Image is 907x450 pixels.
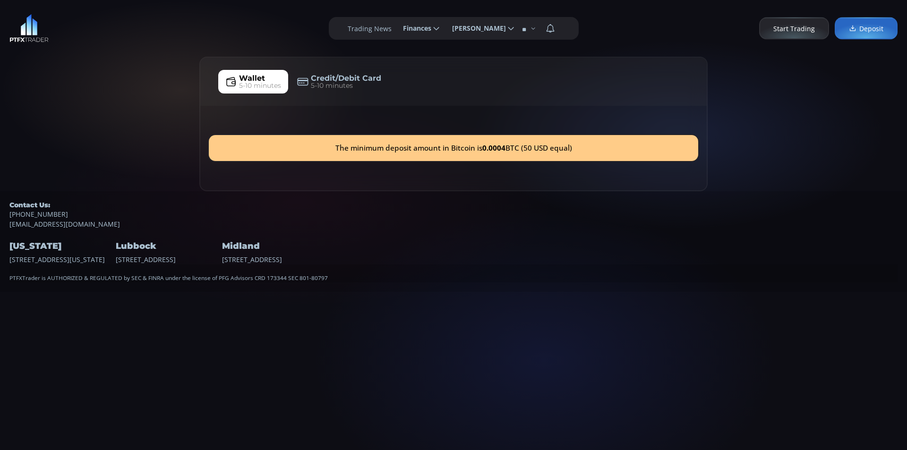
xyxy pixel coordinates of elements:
[482,143,505,153] b: 0.0004
[116,238,220,254] h4: Lubbock
[396,19,431,38] span: Finances
[9,209,898,219] a: [PHONE_NUMBER]
[311,73,381,84] span: Credit/Debit Card
[773,24,815,34] span: Start Trading
[116,229,220,264] div: [STREET_ADDRESS]
[222,229,326,264] div: [STREET_ADDRESS]
[209,135,698,161] div: The minimum deposit amount in Bitcoin is BTC (50 USD equal)
[290,70,388,93] a: Credit/Debit Card5-10 minutes
[445,19,506,38] span: [PERSON_NAME]
[835,17,898,40] a: Deposit
[218,70,288,93] a: Wallet5-10 minutes
[311,81,353,91] span: 5-10 minutes
[348,24,392,34] label: Trading News
[239,73,265,84] span: Wallet
[9,14,49,42] img: LOGO
[239,81,281,91] span: 5-10 minutes
[9,201,898,209] h5: Contact Us:
[9,264,898,282] div: PTFXTrader is AUTHORIZED & REGULATED by SEC & FINRA under the license of PFG Advisors CRD 173344 ...
[9,201,898,229] div: [EMAIL_ADDRESS][DOMAIN_NAME]
[759,17,829,40] a: Start Trading
[9,238,113,254] h4: [US_STATE]
[849,24,883,34] span: Deposit
[222,238,326,254] h4: Midland
[9,229,113,264] div: [STREET_ADDRESS][US_STATE]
